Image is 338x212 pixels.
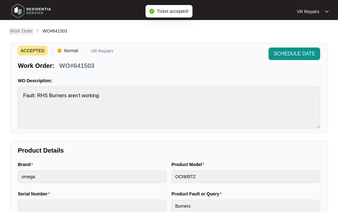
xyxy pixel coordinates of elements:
p: WO Description: [18,78,320,84]
input: Product Model [172,170,320,183]
span: Ticket accepted! [157,9,188,14]
p: VR Repairs [91,49,113,55]
p: WO#641503 [59,61,94,70]
img: Vercel Logo [58,49,61,53]
p: Work Order [10,28,33,34]
span: SCHEDULE DATE [274,50,315,58]
label: Product Fault or Query [172,191,224,197]
p: Product Details [18,146,320,155]
img: dropdown arrow [325,10,329,13]
button: SCHEDULE DATE [269,48,320,60]
p: Work Order: [18,61,54,70]
span: check-circle [149,9,154,14]
img: residentia service logo [9,2,53,20]
span: ACCEPTED [18,46,47,55]
label: Serial Number [18,191,52,197]
label: Product Model [172,161,207,168]
input: Brand [18,170,166,183]
img: chevron-right [35,28,40,33]
span: Normal [61,46,80,55]
p: VR Repairs [297,8,319,15]
textarea: Fault: RHS Burners aren't working [18,86,320,129]
label: Brand [18,161,35,168]
a: Work Order [9,28,34,35]
span: WO#641503 [43,28,67,33]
